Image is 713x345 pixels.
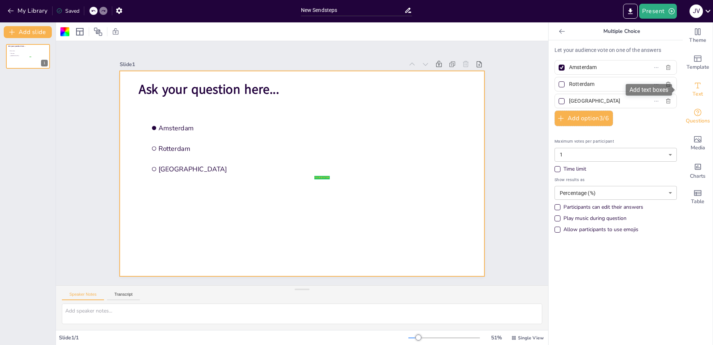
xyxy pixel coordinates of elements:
[11,55,31,56] span: [GEOGRAPHIC_DATA]
[139,81,279,98] span: Ask your question here...
[691,198,704,206] span: Table
[62,292,104,300] button: Speaker Notes
[555,177,677,183] span: Show results as
[563,165,586,173] div: Time limit
[689,36,706,44] span: Theme
[518,335,544,341] span: Single View
[41,60,48,66] div: 1
[691,144,705,152] span: Media
[563,215,626,222] div: Play music during question
[683,184,713,211] div: Add a table
[686,117,710,125] span: Questions
[8,45,25,47] span: Ask your question here...
[6,5,51,17] button: My Library
[301,5,405,16] input: Insert title
[569,79,638,90] input: Option 2
[555,186,677,200] div: Percentage (%)
[555,148,677,162] div: 1
[563,203,643,211] div: Participants can edit their answers
[690,172,706,180] span: Charts
[569,62,638,73] input: Option 1
[158,165,327,174] span: [GEOGRAPHIC_DATA]
[683,22,713,49] div: Change the overall theme
[555,111,613,126] button: Add option3/6
[555,165,677,173] div: Time limit
[74,26,86,38] div: Layout
[11,50,31,52] span: Amsterdam
[158,124,327,133] span: Amsterdam
[555,226,638,233] div: Allow participants to use emojis
[56,7,79,15] div: Saved
[11,53,31,54] span: Rotterdam
[692,90,703,98] span: Text
[555,203,643,211] div: Participants can edit their answers
[683,130,713,157] div: Add images, graphics, shapes or video
[639,4,676,19] button: Present
[569,96,638,106] input: Option 3
[690,4,703,19] button: J v
[555,138,677,144] span: Maximum votes per participant
[683,103,713,130] div: Get real-time input from your audience
[555,215,626,222] div: Play music during question
[568,22,675,40] p: Multiple Choice
[626,84,672,96] div: Add text boxes
[687,63,709,71] span: Template
[683,76,713,103] div: Add text boxes
[158,144,327,153] span: Rotterdam
[623,4,638,19] button: Export to PowerPoint
[683,157,713,184] div: Add charts and graphs
[107,292,140,300] button: Transcript
[690,4,703,18] div: J v
[683,49,713,76] div: Add ready made slides
[6,44,50,69] div: 1
[59,334,408,341] div: Slide 1 / 1
[487,334,505,341] div: 51 %
[120,61,404,68] div: Slide 1
[555,46,677,54] p: Let your audience vote on one of the answers
[4,26,52,38] button: Add slide
[94,27,103,36] span: Position
[563,226,638,233] div: Allow participants to use emojis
